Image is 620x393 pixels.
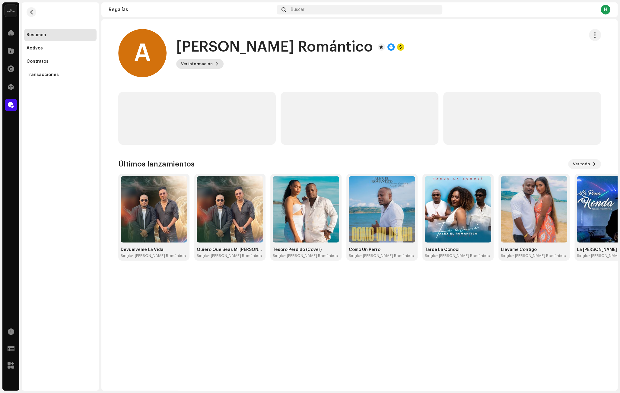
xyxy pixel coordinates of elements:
[568,159,601,169] button: Ver todo
[425,253,436,258] div: Single
[121,176,187,242] img: b3a095a7-39d4-4f0e-a0a3-dd51eb7fe91d
[27,46,43,51] div: Activos
[573,158,590,170] span: Ver todo
[24,69,97,81] re-m-nav-item: Transacciones
[349,176,415,242] img: 356a7b1b-72db-4b05-b515-97853fd3bb76
[208,253,262,258] div: • [PERSON_NAME] Romántico
[181,58,213,70] span: Ver información
[197,176,263,242] img: dd667555-9ec1-41cd-9367-578a2bb47ec3
[118,159,195,169] h3: Últimos lanzamientos
[176,37,373,57] h1: [PERSON_NAME] Romántico
[121,247,187,252] div: Devuélveme La Vida
[284,253,338,258] div: • [PERSON_NAME] Romántico
[24,55,97,68] re-m-nav-item: Contratos
[27,33,46,37] div: Resumen
[5,5,17,17] img: 02a7c2d3-3c89-4098-b12f-2ff2945c95ee
[291,7,304,12] span: Buscar
[27,59,49,64] div: Contratos
[109,7,274,12] div: Regalías
[121,253,132,258] div: Single
[197,247,263,252] div: Quiero Que Seas Mi [PERSON_NAME]
[273,253,284,258] div: Single
[176,59,224,69] button: Ver información
[24,42,97,54] re-m-nav-item: Activos
[501,247,567,252] div: Llévame Contigo
[360,253,414,258] div: • [PERSON_NAME] Romántico
[27,72,59,77] div: Transacciones
[24,29,97,41] re-m-nav-item: Resumen
[349,253,360,258] div: Single
[501,253,512,258] div: Single
[577,253,588,258] div: Single
[273,247,339,252] div: Tesoro Perdido (Cover)
[436,253,490,258] div: • [PERSON_NAME] Romántico
[425,176,491,242] img: e0378641-d4ee-4be3-bcf8-b2186eb6debf
[273,176,339,242] img: 51a899c0-72e5-424c-a606-e47267043ca8
[425,247,491,252] div: Tarde La Conocí
[132,253,186,258] div: • [PERSON_NAME] Romántico
[349,247,415,252] div: Como Un Perro
[601,5,610,14] div: H
[512,253,566,258] div: • [PERSON_NAME] Romántico
[501,176,567,242] img: 770c5952-3282-42a8-ac3b-3dd7d1d2e2fb
[197,253,208,258] div: Single
[118,29,167,77] div: A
